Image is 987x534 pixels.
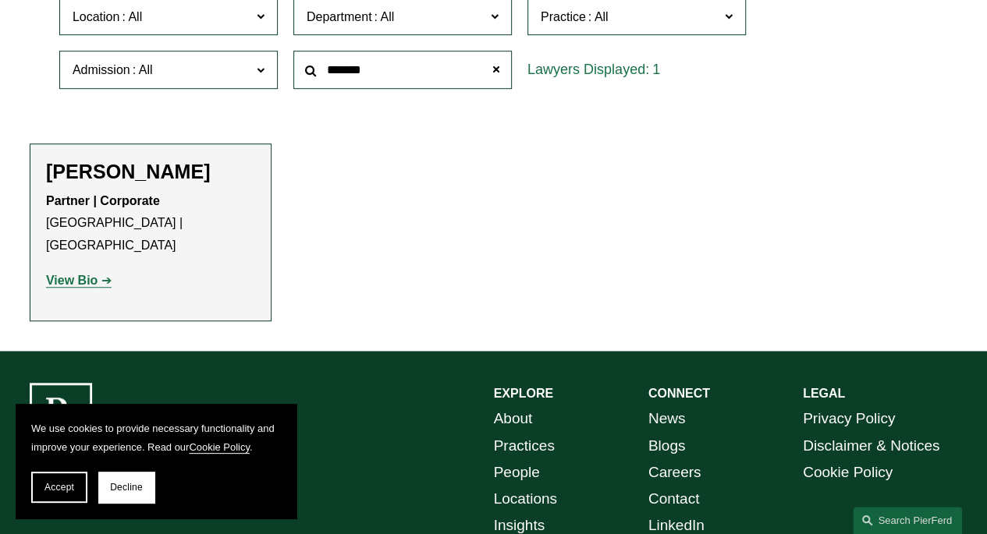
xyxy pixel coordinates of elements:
button: Decline [98,472,154,503]
a: Search this site [853,507,962,534]
h2: [PERSON_NAME] [46,160,255,183]
a: View Bio [46,274,112,287]
a: People [494,459,540,486]
section: Cookie banner [16,404,296,518]
p: [GEOGRAPHIC_DATA] | [GEOGRAPHIC_DATA] [46,190,255,257]
a: News [648,405,686,432]
a: Careers [648,459,701,486]
span: Practice [541,10,586,23]
a: Blogs [648,433,686,459]
strong: View Bio [46,274,98,287]
span: Location [73,10,120,23]
button: Accept [31,472,87,503]
a: Disclaimer & Notices [803,433,939,459]
strong: LEGAL [803,387,845,400]
span: Department [307,10,372,23]
a: About [494,405,533,432]
span: 1 [652,62,660,77]
strong: EXPLORE [494,387,553,400]
strong: CONNECT [648,387,710,400]
a: Locations [494,486,557,512]
a: Contact [648,486,700,512]
p: We use cookies to provide necessary functionality and improve your experience. Read our . [31,419,281,456]
a: Practices [494,433,555,459]
span: Decline [110,482,143,493]
a: Cookie Policy [189,441,250,453]
a: Privacy Policy [803,405,895,432]
a: Cookie Policy [803,459,893,486]
span: Accept [44,482,74,493]
span: Admission [73,63,130,76]
strong: Partner | Corporate [46,194,160,207]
